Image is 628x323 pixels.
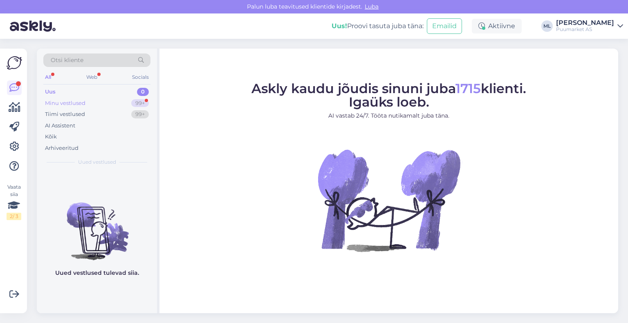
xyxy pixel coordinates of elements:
[45,133,57,141] div: Kõik
[78,158,116,166] span: Uued vestlused
[45,99,85,107] div: Minu vestlused
[362,3,381,10] span: Luba
[332,22,347,30] b: Uus!
[55,269,139,277] p: Uued vestlused tulevad siia.
[541,20,553,32] div: ML
[45,144,78,152] div: Arhiveeritud
[427,18,462,34] button: Emailid
[45,88,56,96] div: Uus
[37,188,157,261] img: No chats
[472,19,522,33] div: Aktiivne
[51,56,83,65] span: Otsi kliente
[43,72,53,82] div: All
[332,21,424,31] div: Proovi tasuta juba täna:
[556,20,614,26] div: [PERSON_NAME]
[251,80,526,110] span: Askly kaudu jõudis sinuni juba klienti. Igaüks loeb.
[455,80,481,96] span: 1715
[45,110,85,118] div: Tiimi vestlused
[556,26,614,33] div: Puumarket AS
[7,213,21,220] div: 2 / 3
[45,122,75,130] div: AI Assistent
[7,183,21,220] div: Vaata siia
[7,55,22,71] img: Askly Logo
[137,88,149,96] div: 0
[131,110,149,118] div: 99+
[251,111,526,120] p: AI vastab 24/7. Tööta nutikamalt juba täna.
[130,72,150,82] div: Socials
[85,72,99,82] div: Web
[556,20,623,33] a: [PERSON_NAME]Puumarket AS
[315,127,462,274] img: No Chat active
[131,99,149,107] div: 99+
